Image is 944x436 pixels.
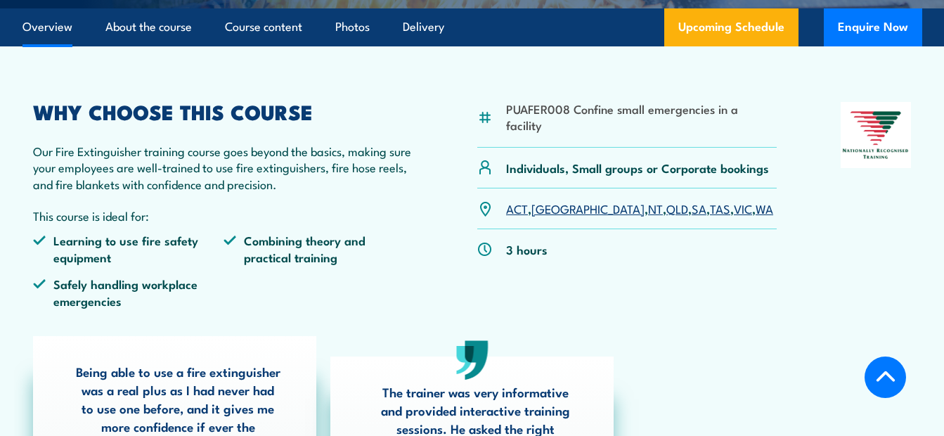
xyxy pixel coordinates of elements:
[824,8,922,46] button: Enquire Now
[648,200,663,217] a: NT
[531,200,645,217] a: [GEOGRAPHIC_DATA]
[756,200,773,217] a: WA
[403,8,444,46] a: Delivery
[734,200,752,217] a: VIC
[33,232,224,265] li: Learning to use fire safety equipment
[335,8,370,46] a: Photos
[506,241,548,257] p: 3 hours
[692,200,706,217] a: SA
[710,200,730,217] a: TAS
[33,143,414,192] p: Our Fire Extinguisher training course goes beyond the basics, making sure your employees are well...
[506,200,528,217] a: ACT
[105,8,192,46] a: About the course
[506,101,777,134] li: PUAFER008 Confine small emergencies in a facility
[224,232,414,265] li: Combining theory and practical training
[33,207,414,224] p: This course is ideal for:
[506,200,773,217] p: , , , , , , ,
[841,102,911,169] img: Nationally Recognised Training logo.
[33,102,414,120] h2: WHY CHOOSE THIS COURSE
[506,160,769,176] p: Individuals, Small groups or Corporate bookings
[33,276,224,309] li: Safely handling workplace emergencies
[22,8,72,46] a: Overview
[666,200,688,217] a: QLD
[664,8,798,46] a: Upcoming Schedule
[225,8,302,46] a: Course content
